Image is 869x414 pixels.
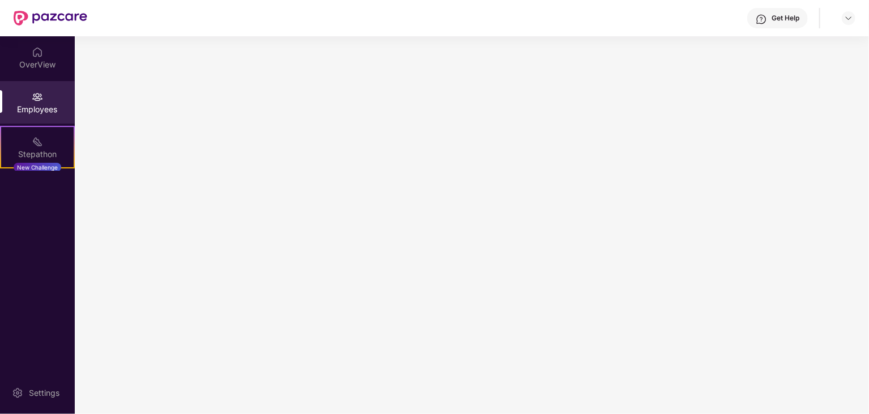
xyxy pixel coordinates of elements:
[844,14,853,23] img: svg+xml;base64,PHN2ZyBpZD0iRHJvcGRvd24tMzJ4MzIiIHhtbG5zPSJodHRwOi8vd3d3LnczLm9yZy8yMDAwL3N2ZyIgd2...
[32,136,43,147] img: svg+xml;base64,PHN2ZyB4bWxucz0iaHR0cDovL3d3dy53My5vcmcvMjAwMC9zdmciIHdpZHRoPSIyMSIgaGVpZ2h0PSIyMC...
[32,47,43,58] img: svg+xml;base64,PHN2ZyBpZD0iSG9tZSIgeG1sbnM9Imh0dHA6Ly93d3cudzMub3JnLzIwMDAvc3ZnIiB3aWR0aD0iMjAiIG...
[25,387,63,399] div: Settings
[12,387,23,399] img: svg+xml;base64,PHN2ZyBpZD0iU2V0dGluZy0yMHgyMCIgeG1sbnM9Imh0dHA6Ly93d3cudzMub3JnLzIwMDAvc3ZnIiB3aW...
[14,163,61,172] div: New Challenge
[772,14,799,23] div: Get Help
[14,11,87,26] img: New Pazcare Logo
[1,149,74,160] div: Stepathon
[756,14,767,25] img: svg+xml;base64,PHN2ZyBpZD0iSGVscC0zMngzMiIgeG1sbnM9Imh0dHA6Ly93d3cudzMub3JnLzIwMDAvc3ZnIiB3aWR0aD...
[32,91,43,103] img: svg+xml;base64,PHN2ZyBpZD0iRW1wbG95ZWVzIiB4bWxucz0iaHR0cDovL3d3dy53My5vcmcvMjAwMC9zdmciIHdpZHRoPS...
